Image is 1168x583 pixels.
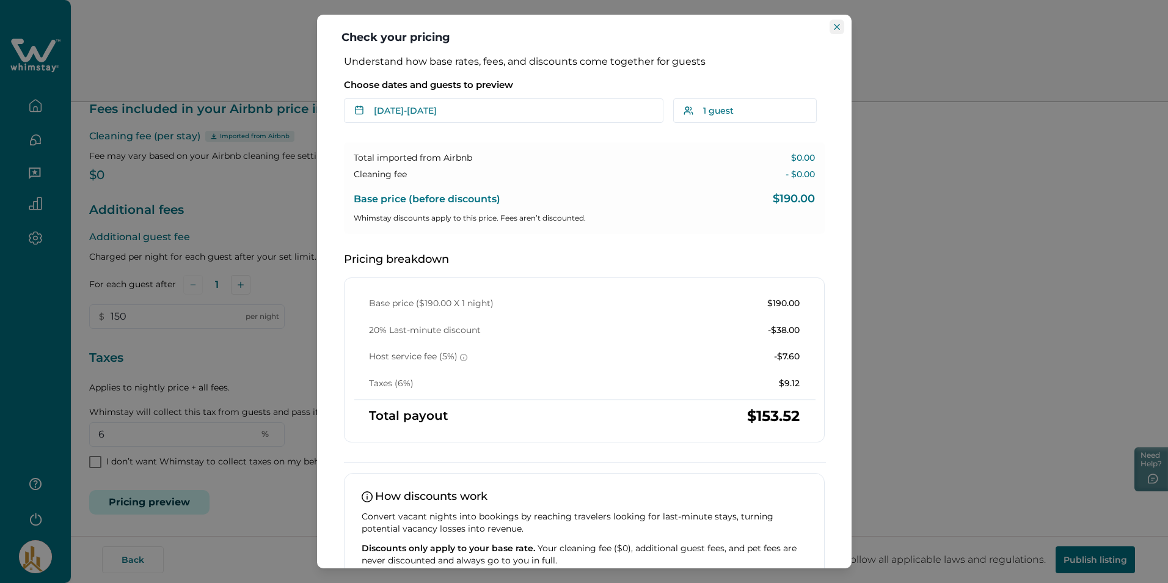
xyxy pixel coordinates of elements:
[354,152,472,164] p: Total imported from Airbnb
[362,543,535,554] span: Discounts only apply to your base rate.
[369,410,448,422] p: Total payout
[774,351,800,363] p: -$7.60
[830,20,844,34] button: Close
[786,169,815,181] p: - $0.00
[354,193,500,205] p: Base price (before discounts)
[773,193,815,205] p: $190.00
[362,542,807,566] p: Your cleaning fee ($0), additional guest fees, and pet fees are never discounted and always go to...
[791,152,815,164] p: $0.00
[673,98,825,123] button: 1 guest
[673,98,817,123] button: 1 guest
[344,56,825,68] p: Understand how base rates, fees, and discounts come together for guests
[369,351,467,363] p: Host service fee (5%)
[767,298,800,310] p: $190.00
[369,298,494,310] p: Base price ($190.00 X 1 night)
[362,510,807,535] p: Convert vacant nights into bookings by reaching travelers looking for last-minute stays, turning ...
[344,79,825,91] p: Choose dates and guests to preview
[317,15,852,56] header: Check your pricing
[779,378,800,390] p: $9.12
[354,212,815,224] p: Whimstay discounts apply to this price. Fees aren’t discounted.
[362,491,807,503] p: How discounts work
[369,324,481,337] p: 20% Last-minute discount
[344,254,825,266] p: Pricing breakdown
[768,324,800,337] p: -$38.00
[369,378,414,390] p: Taxes (6%)
[747,410,800,422] p: $153.52
[354,169,407,181] p: Cleaning fee
[344,98,663,123] button: [DATE]-[DATE]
